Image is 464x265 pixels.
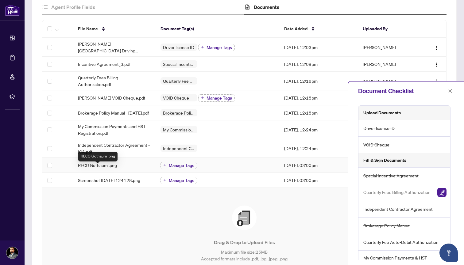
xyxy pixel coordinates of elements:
[160,45,197,49] span: Driver license ID
[363,125,395,132] span: Driver license ID
[55,239,434,246] p: Drag & Drop to Upload Files
[160,96,191,100] span: VOID Cheque
[163,164,166,167] span: plus
[358,38,420,57] td: [PERSON_NAME]
[207,96,232,100] span: Manage Tags
[358,86,446,96] div: Document Checklist
[156,20,280,38] th: Document Tag(s)
[431,59,441,69] button: Logo
[434,62,439,67] img: Logo
[78,74,151,88] span: Quarterly Fees Billing Authorization.pdf
[358,57,420,72] td: [PERSON_NAME]
[284,25,307,32] span: Date Added
[198,44,235,51] button: Manage Tags
[279,90,358,105] td: [DATE], 12:18pm
[279,120,358,139] td: [DATE], 12:24pm
[55,248,434,262] p: Maximum file size: 25 MB Accepted formats include .pdf, .jpg, .jpeg, .png
[207,45,232,50] span: Manage Tags
[160,79,197,83] span: Quarterly Fee Auto-Debit Authorization
[279,72,358,90] td: [DATE], 12:18pm
[73,20,156,38] th: File Name
[78,177,140,184] span: Screenshot [DATE] 124128.png
[78,142,151,155] span: Independent Contractor Agreement - ICA.pdf
[279,20,358,38] th: Date Added
[363,206,433,213] span: Independent Contractor Agreement
[78,61,130,67] span: Incentive Agreement_3.pdf
[78,40,151,54] span: [PERSON_NAME] [GEOGRAPHIC_DATA] Driving License.pdf
[163,179,166,182] span: plus
[78,109,149,116] span: Brokerage Policy Manual - [DATE].pdf
[169,178,194,183] span: Manage Tags
[279,38,358,57] td: [DATE], 12:03pm
[160,62,197,66] span: Special Incentive Agreement
[6,247,18,259] img: Profile Icon
[448,89,452,93] span: close
[254,3,279,11] h4: Documents
[78,152,118,161] div: RECO Gothaum .png
[160,177,197,184] button: Manage Tags
[363,172,419,179] span: Special Incentive Agreement
[160,127,197,132] span: My Commission Payments & HST Registration
[279,139,358,158] td: [DATE], 12:24pm
[169,163,194,168] span: Manage Tags
[279,158,358,173] td: [DATE], 03:00pm
[434,45,439,50] img: Logo
[358,20,420,38] th: Uploaded By
[160,111,197,115] span: Brokerage Policy Manual
[363,141,389,148] span: VOID Cheque
[51,3,95,11] h4: Agent Profile Fields
[201,46,204,49] span: plus
[5,5,20,16] img: logo
[279,105,358,120] td: [DATE], 12:18pm
[434,79,439,84] img: Logo
[279,57,358,72] td: [DATE], 12:09pm
[363,239,439,246] span: Quarterly Fee Auto-Debit Authorization
[279,173,358,188] td: [DATE], 03:00pm
[431,76,441,86] button: Logo
[439,244,458,262] button: Open asap
[198,94,235,102] button: Manage Tags
[78,94,145,101] span: [PERSON_NAME] VOID Cheque.pdf
[363,189,431,196] span: Quarterly Fees Billing Authorization
[437,188,447,197] img: Sign Document
[358,72,420,90] td: [PERSON_NAME]
[160,146,197,150] span: Independent Contractor Agreement
[363,157,406,164] h5: Fill & Sign Documents
[363,109,401,116] h5: Upload Documents
[160,162,197,169] button: Manage Tags
[363,222,410,229] span: Brokerage Policy Manual
[78,25,98,32] span: File Name
[78,123,151,136] span: My Commission Payments and HST Registration.pdf
[78,162,117,168] span: RECO Gothaum .png
[201,96,204,99] span: plus
[431,42,441,52] button: Logo
[232,206,257,230] img: File Upload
